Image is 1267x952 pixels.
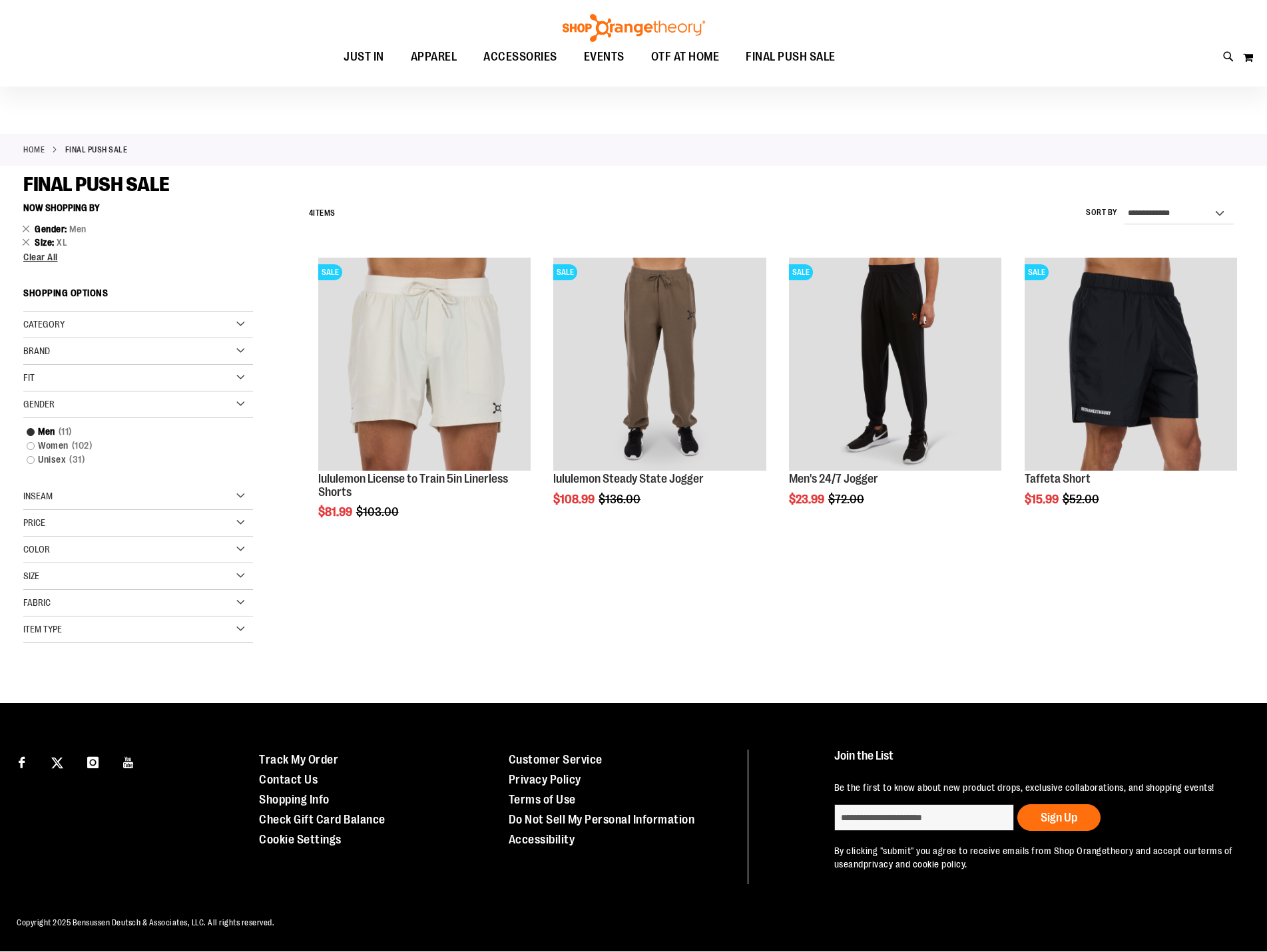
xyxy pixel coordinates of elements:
[23,346,50,356] span: Brand
[46,750,69,773] a: Visit our X page
[509,773,581,786] a: Privacy Policy
[599,493,642,506] span: $136.00
[411,42,457,72] span: APPAREL
[571,42,638,73] a: EVENTS
[1018,251,1244,539] div: product
[1017,804,1101,831] button: Sign Up
[35,224,69,234] span: Gender
[23,196,107,219] button: Now Shopping by
[55,425,75,439] span: 11
[1041,811,1077,824] span: Sign Up
[509,833,575,846] a: Accessibility
[20,453,240,467] a: Unisex31
[259,813,385,826] a: Check Gift Card Balance
[117,750,140,773] a: Visit our Youtube page
[1025,264,1049,280] span: SALE
[259,753,338,766] a: Track My Order
[20,425,240,439] a: Men11
[23,319,65,330] span: Category
[553,472,704,485] a: lululemon Steady State Jogger
[397,42,471,73] a: APPAREL
[318,472,508,499] a: lululemon License to Train 5in Linerless Shorts
[23,173,170,196] span: FINAL PUSH SALE
[259,793,330,806] a: Shopping Info
[509,813,695,826] a: Do Not Sell My Personal Information
[553,493,597,506] span: $108.99
[834,781,1236,794] p: Be the first to know about new product drops, exclusive collaborations, and shopping events!
[23,597,51,608] span: Fabric
[470,42,571,73] a: ACCESSORIES
[10,750,33,773] a: Visit our Facebook page
[834,804,1014,831] input: enter email
[312,251,537,553] div: product
[553,264,577,280] span: SALE
[23,491,53,501] span: Inseam
[732,42,849,72] a: FINAL PUSH SALE
[828,493,866,506] span: $72.00
[789,258,1001,470] img: Product image for 24/7 Jogger
[789,493,826,506] span: $23.99
[259,773,318,786] a: Contact Us
[309,208,314,218] span: 4
[1086,207,1118,218] label: Sort By
[309,203,336,224] h2: Items
[23,252,253,262] a: Clear All
[318,264,342,280] span: SALE
[23,571,39,581] span: Size
[318,505,354,519] span: $81.99
[57,237,67,248] span: XL
[344,42,384,72] span: JUST IN
[318,258,531,472] a: lululemon License to Train 5in Linerless ShortsSALE
[789,258,1001,472] a: Product image for 24/7 JoggerSALE
[330,42,397,73] a: JUST IN
[259,833,342,846] a: Cookie Settings
[65,144,128,156] strong: FINAL PUSH SALE
[561,14,707,42] img: Shop Orangetheory
[1025,258,1237,472] a: Product image for Taffeta ShortSALE
[17,918,274,927] span: Copyright 2025 Bensussen Deutsch & Associates, LLC. All rights reserved.
[23,144,45,156] a: Home
[23,399,55,409] span: Gender
[356,505,401,519] span: $103.00
[20,439,240,453] a: Women102
[638,42,733,73] a: OTF AT HOME
[1025,258,1237,470] img: Product image for Taffeta Short
[23,544,50,555] span: Color
[746,42,836,72] span: FINAL PUSH SALE
[66,453,88,467] span: 31
[1025,472,1091,485] a: Taffeta Short
[318,258,531,470] img: lululemon License to Train 5in Linerless Shorts
[782,251,1008,539] div: product
[483,42,557,72] span: ACCESSORIES
[1063,493,1101,506] span: $52.00
[23,517,45,528] span: Price
[834,750,1236,774] h4: Join the List
[23,372,35,383] span: Fit
[553,258,766,470] img: lululemon Steady State Jogger
[789,472,878,485] a: Men's 24/7 Jogger
[69,439,96,453] span: 102
[547,251,772,539] div: product
[584,42,625,72] span: EVENTS
[509,753,603,766] a: Customer Service
[23,282,253,312] strong: Shopping Options
[23,624,62,634] span: Item Type
[834,844,1236,871] p: By clicking "submit" you agree to receive emails from Shop Orangetheory and accept our and
[35,237,57,248] span: Size
[23,252,58,262] span: Clear All
[864,859,967,869] a: privacy and cookie policy.
[69,224,87,234] span: Men
[51,757,63,769] img: Twitter
[509,793,576,806] a: Terms of Use
[1025,493,1061,506] span: $15.99
[789,264,813,280] span: SALE
[81,750,105,773] a: Visit our Instagram page
[553,258,766,472] a: lululemon Steady State JoggerSALE
[651,42,720,72] span: OTF AT HOME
